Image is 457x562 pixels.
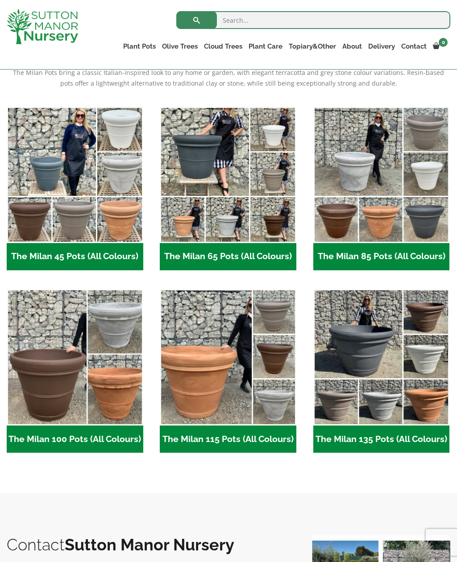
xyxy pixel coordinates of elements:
[65,535,234,554] b: Sutton Manor Nursery
[120,40,159,53] a: Plant Pots
[7,107,143,270] a: Visit product category The Milan 45 Pots (All Colours)
[159,40,201,53] a: Olive Trees
[439,38,448,47] span: 0
[398,40,430,53] a: Contact
[160,107,296,243] img: The Milan 65 Pots (All Colours)
[313,289,450,453] a: Visit product category The Milan 135 Pots (All Colours)
[339,40,365,53] a: About
[313,107,450,243] img: The Milan 85 Pots (All Colours)
[160,243,296,271] h2: The Milan 65 Pots (All Colours)
[160,426,296,453] h2: The Milan 115 Pots (All Colours)
[7,107,143,243] img: The Milan 45 Pots (All Colours)
[7,289,143,453] a: Visit product category The Milan 100 Pots (All Colours)
[160,289,296,426] img: The Milan 115 Pots (All Colours)
[313,289,450,426] img: The Milan 135 Pots (All Colours)
[7,243,143,271] h2: The Milan 45 Pots (All Colours)
[286,40,339,53] a: Topiary&Other
[7,535,294,554] h2: Contact
[365,40,398,53] a: Delivery
[7,67,450,89] p: The Milan Pots bring a classic Italian-inspired look to any home or garden, with elegant terracot...
[430,40,450,53] a: 0
[160,107,296,270] a: Visit product category The Milan 65 Pots (All Colours)
[7,9,78,44] img: logo
[7,289,143,426] img: The Milan 100 Pots (All Colours)
[245,40,286,53] a: Plant Care
[201,40,245,53] a: Cloud Trees
[313,426,450,453] h2: The Milan 135 Pots (All Colours)
[176,11,450,29] input: Search...
[160,289,296,453] a: Visit product category The Milan 115 Pots (All Colours)
[313,243,450,271] h2: The Milan 85 Pots (All Colours)
[313,107,450,270] a: Visit product category The Milan 85 Pots (All Colours)
[7,426,143,453] h2: The Milan 100 Pots (All Colours)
